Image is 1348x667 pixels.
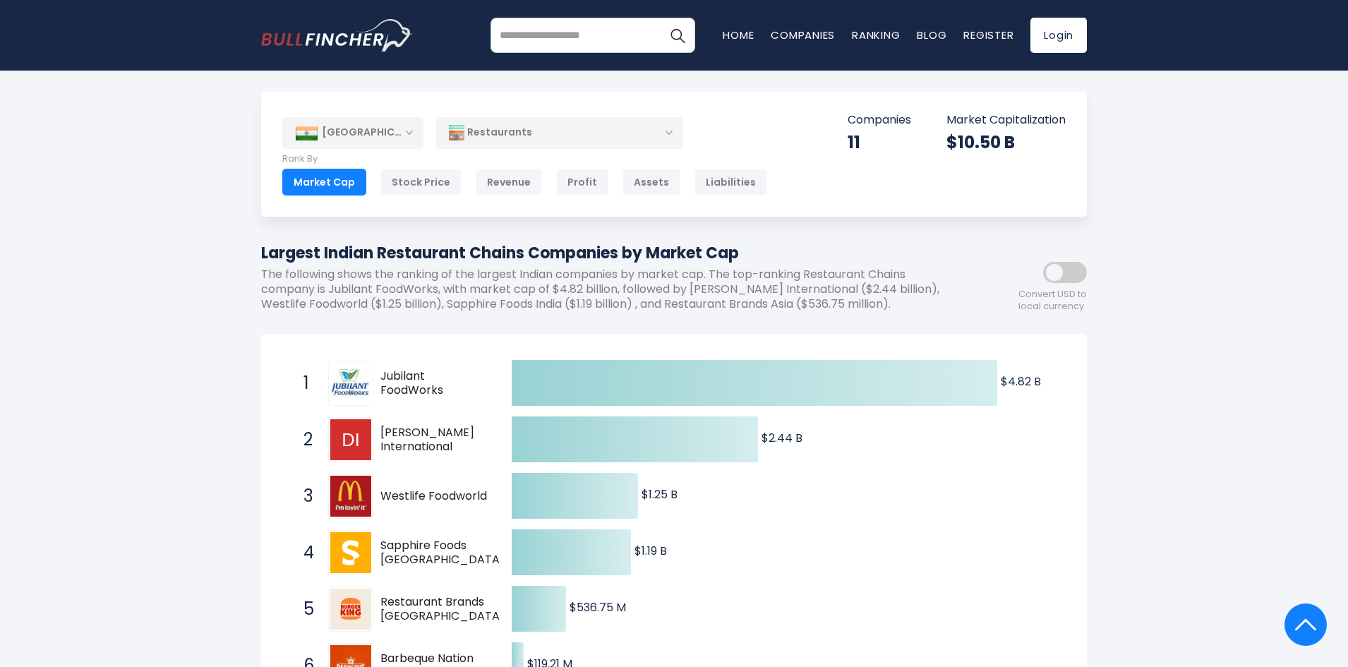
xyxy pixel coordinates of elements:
span: [PERSON_NAME] International [380,426,487,455]
span: 4 [296,541,311,565]
div: Restaurants [436,116,683,149]
div: Liabilities [694,169,767,196]
span: 3 [296,484,311,508]
div: Assets [622,169,680,196]
span: Sapphire Foods [GEOGRAPHIC_DATA] [380,539,505,568]
img: Restaurant Brands Asia [330,589,371,630]
span: Convert USD to local currency [1018,289,1087,313]
img: Jubilant FoodWorks [330,368,371,399]
div: Profit [556,169,608,196]
text: $536.75 M [570,599,626,615]
span: Restaurant Brands [GEOGRAPHIC_DATA] [380,595,505,625]
div: [GEOGRAPHIC_DATA] [282,117,423,148]
p: Rank By [282,153,767,165]
text: $1.25 B [642,486,678,503]
p: Companies [848,113,911,128]
button: Search [660,18,695,53]
span: Jubilant FoodWorks [380,369,487,399]
a: Companies [771,28,835,42]
text: $2.44 B [762,430,802,446]
div: Revenue [476,169,542,196]
text: $1.19 B [634,543,667,559]
img: Sapphire Foods India [330,532,371,573]
a: Ranking [852,28,900,42]
text: $4.82 B [1001,373,1041,390]
a: Blog [917,28,946,42]
a: Go to homepage [261,19,413,52]
img: bullfincher logo [261,19,413,52]
p: Market Capitalization [946,113,1066,128]
p: The following shows the ranking of the largest Indian companies by market cap. The top-ranking Re... [261,268,960,311]
a: Register [963,28,1013,42]
div: Stock Price [380,169,462,196]
div: Market Cap [282,169,366,196]
span: 5 [296,597,311,621]
div: 11 [848,131,911,153]
img: Westlife Foodworld [330,476,371,517]
a: Home [723,28,754,42]
span: Westlife Foodworld [380,489,487,504]
span: 1 [296,371,311,395]
img: Devyani International [330,419,371,460]
h1: Largest Indian Restaurant Chains Companies by Market Cap [261,241,960,265]
div: $10.50 B [946,131,1066,153]
a: Login [1030,18,1087,53]
span: 2 [296,428,311,452]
